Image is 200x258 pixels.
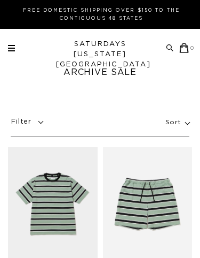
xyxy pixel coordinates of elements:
a: SATURDAYS[US_STATE][GEOGRAPHIC_DATA] [56,39,144,70]
p: Sort [165,110,189,135]
p: FREE DOMESTIC SHIPPING OVER $150 TO THE CONTIGUOUS 48 STATES [12,6,190,22]
p: Filter [11,113,48,132]
small: 0 [190,46,195,51]
a: 0 [179,43,195,53]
